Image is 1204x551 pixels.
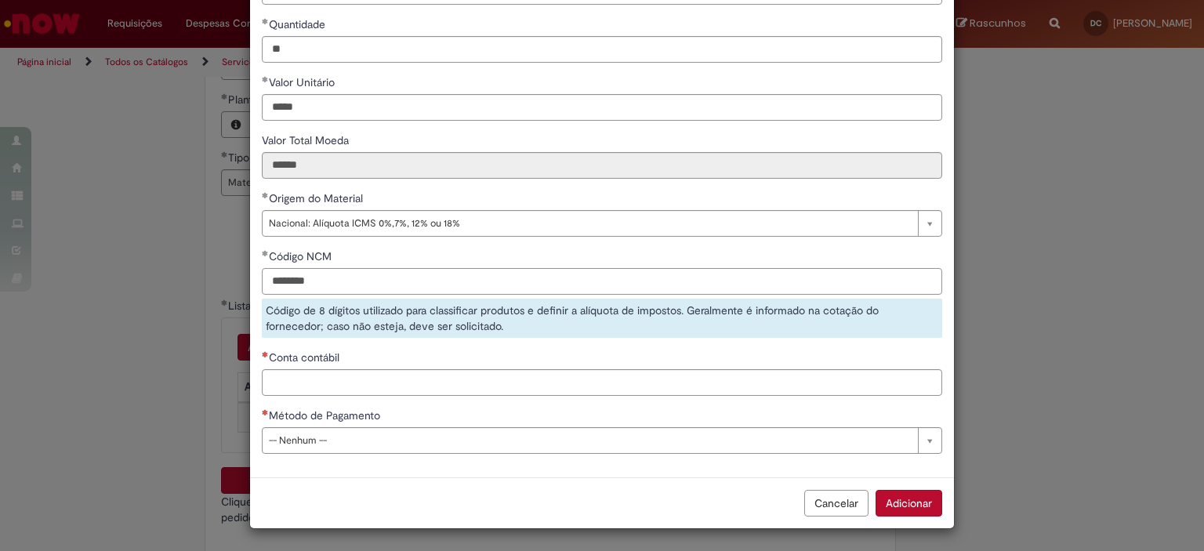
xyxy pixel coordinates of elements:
span: Nacional: Alíquota ICMS 0%,7%, 12% ou 18% [269,211,910,236]
span: -- Nenhum -- [269,428,910,453]
span: Conta contábil [269,350,343,364]
span: Somente leitura - Valor Total Moeda [262,133,352,147]
span: Método de Pagamento [269,408,383,422]
input: Conta contábil [262,369,942,396]
span: Necessários [262,351,269,357]
input: Quantidade [262,36,942,63]
span: Obrigatório Preenchido [262,250,269,256]
input: Valor Total Moeda [262,152,942,179]
input: Valor Unitário [262,94,942,121]
span: Obrigatório Preenchido [262,18,269,24]
button: Cancelar [804,490,869,517]
span: Código NCM [269,249,335,263]
span: Obrigatório Preenchido [262,76,269,82]
span: Origem do Material [269,191,366,205]
span: Quantidade [269,17,328,31]
span: Obrigatório Preenchido [262,192,269,198]
div: Código de 8 dígitos utilizado para classificar produtos e definir a alíquota de impostos. Geralme... [262,299,942,338]
input: Código NCM [262,268,942,295]
span: Necessários [262,409,269,415]
span: Valor Unitário [269,75,338,89]
button: Adicionar [876,490,942,517]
